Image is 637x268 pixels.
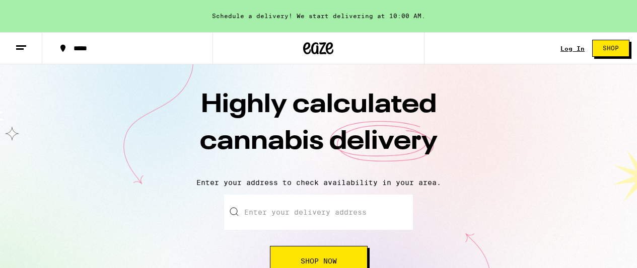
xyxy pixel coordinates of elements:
[592,40,629,57] button: Shop
[560,45,585,52] a: Log In
[224,195,413,230] input: Enter your delivery address
[143,87,495,170] h1: Highly calculated cannabis delivery
[301,257,337,264] span: Shop Now
[10,178,627,187] p: Enter your address to check availability in your area.
[585,40,637,57] a: Shop
[603,45,619,51] span: Shop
